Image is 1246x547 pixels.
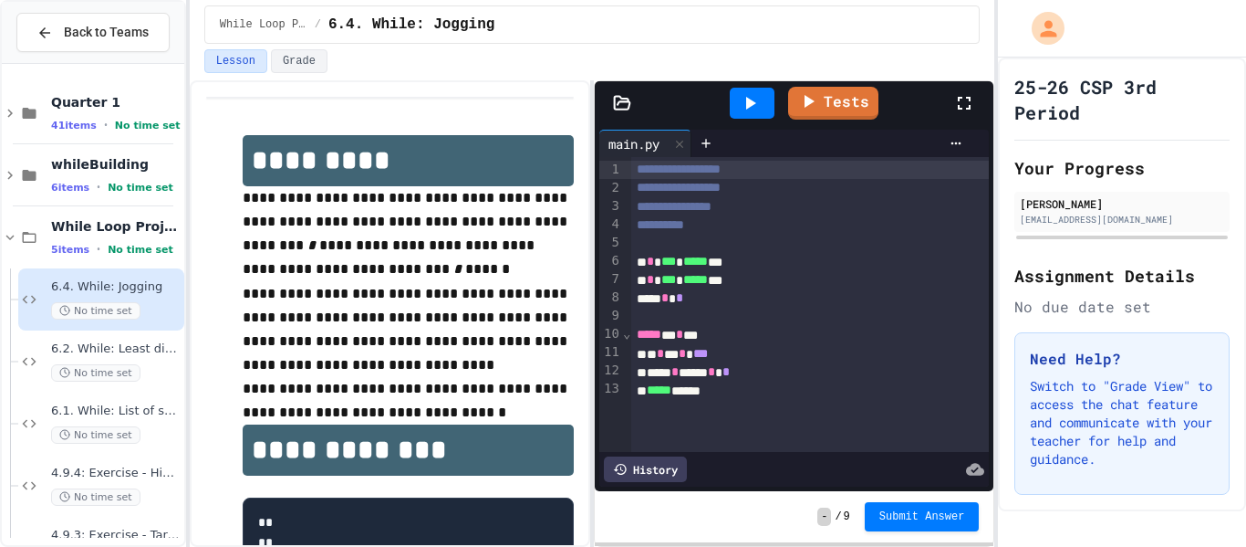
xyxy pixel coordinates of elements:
div: 10 [599,325,622,343]
div: History [604,457,687,482]
div: 4 [599,216,622,234]
a: Tests [788,87,878,120]
span: 6.1. While: List of squares [51,404,181,419]
span: / [835,510,841,524]
h2: Assignment Details [1014,263,1230,289]
div: No due date set [1014,296,1230,318]
span: No time set [108,244,173,256]
button: Lesson [204,49,267,73]
span: • [97,242,100,257]
button: Back to Teams [16,13,170,52]
span: While Loop Projects [220,17,307,32]
span: No time set [108,182,173,194]
span: No time set [115,120,181,131]
span: Quarter 1 [51,94,181,110]
h2: Your Progress [1014,155,1230,181]
button: Submit Answer [865,502,980,531]
div: 12 [599,362,622,380]
div: 8 [599,289,622,307]
span: 4.9.4: Exercise - Higher or Lower I [51,466,181,481]
span: • [104,118,108,132]
div: [EMAIL_ADDRESS][DOMAIN_NAME] [1020,213,1224,226]
div: 3 [599,197,622,216]
iframe: chat widget [1169,474,1228,529]
h3: Need Help? [1030,348,1214,370]
span: 6 items [51,182,89,194]
span: 6.4. While: Jogging [51,279,181,295]
div: 7 [599,270,622,289]
span: 5 items [51,244,89,256]
div: 13 [599,380,622,398]
div: 1 [599,161,622,179]
span: 4.9.3: Exercise - Target Sum [51,528,181,543]
div: main.py [599,134,669,153]
iframe: chat widget [1095,394,1228,472]
span: - [817,508,831,526]
div: My Account [1012,7,1069,49]
span: Back to Teams [64,23,149,42]
p: Switch to "Grade View" to access the chat feature and communicate with your teacher for help and ... [1030,377,1214,468]
div: main.py [599,130,691,157]
div: 9 [599,307,622,325]
div: 5 [599,234,622,252]
span: Submit Answer [879,510,965,524]
span: No time set [51,489,140,506]
span: whileBuilding [51,156,181,173]
span: No time set [51,302,140,320]
div: 2 [599,179,622,197]
div: [PERSON_NAME] [1020,195,1224,212]
span: 9 [844,510,850,524]
button: Grade [271,49,327,73]
span: 41 items [51,120,97,131]
span: While Loop Projects [51,218,181,235]
span: Fold line [622,326,631,341]
h1: 25-26 CSP 3rd Period [1014,74,1230,125]
span: No time set [51,364,140,382]
span: 6.4. While: Jogging [328,14,494,36]
span: • [97,180,100,195]
div: 6 [599,252,622,270]
span: No time set [51,426,140,444]
span: 6.2. While: Least divisor [51,342,181,357]
span: / [315,17,321,32]
div: 11 [599,343,622,362]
